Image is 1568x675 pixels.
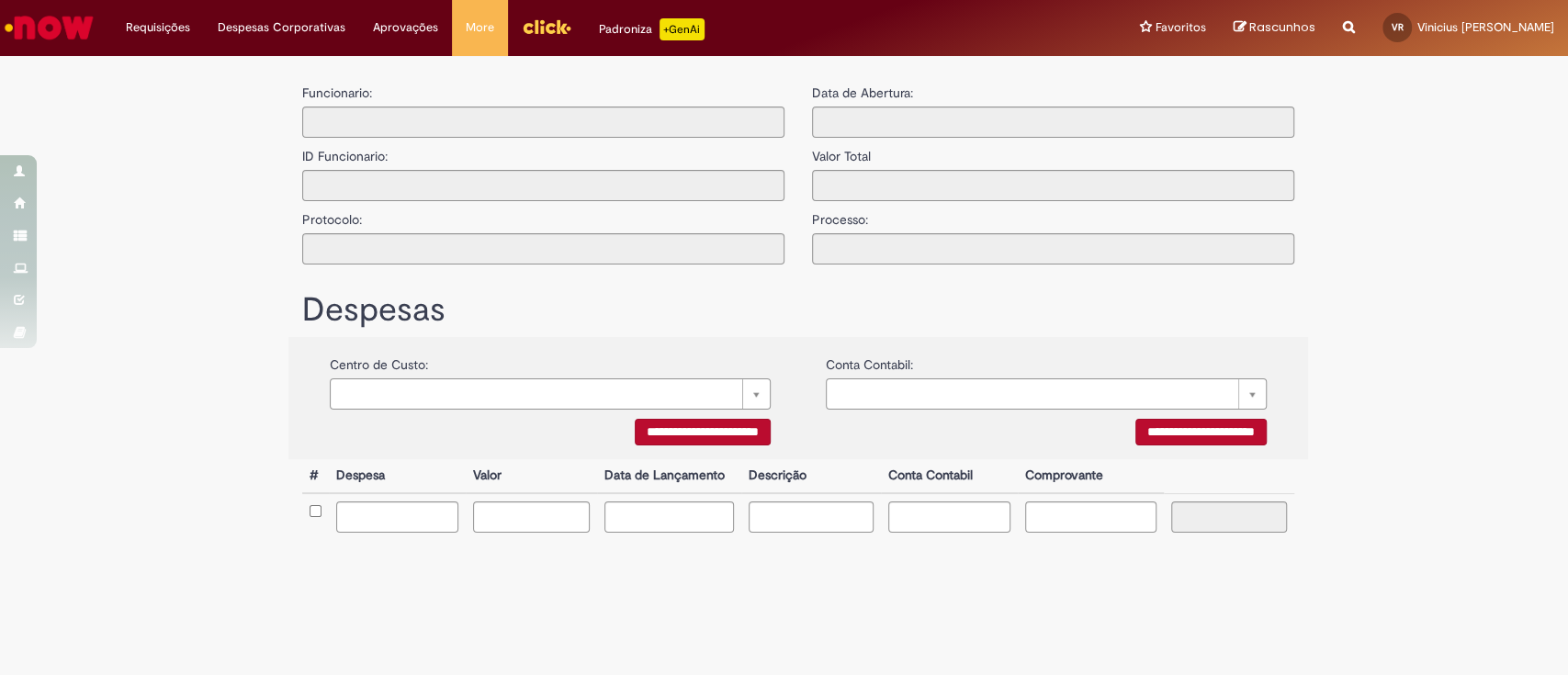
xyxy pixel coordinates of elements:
[2,9,96,46] img: ServiceNow
[1018,459,1164,493] th: Comprovante
[126,18,190,37] span: Requisições
[302,201,362,229] label: Protocolo:
[302,138,388,165] label: ID Funcionario:
[1417,19,1554,35] span: Vinicius [PERSON_NAME]
[826,378,1267,410] a: Limpar campo {0}
[466,18,494,37] span: More
[330,378,771,410] a: Limpar campo {0}
[881,459,1018,493] th: Conta Contabil
[522,13,571,40] img: click_logo_yellow_360x200.png
[1249,18,1315,36] span: Rascunhos
[330,346,428,374] label: Centro de Custo:
[741,459,881,493] th: Descrição
[597,459,741,493] th: Data de Lançamento
[812,201,868,229] label: Processo:
[1234,19,1315,37] a: Rascunhos
[302,292,1294,329] h1: Despesas
[826,346,913,374] label: Conta Contabil:
[329,459,466,493] th: Despesa
[373,18,438,37] span: Aprovações
[1392,21,1404,33] span: VR
[466,459,597,493] th: Valor
[812,84,913,102] label: Data de Abertura:
[599,18,705,40] div: Padroniza
[302,459,329,493] th: #
[812,138,871,165] label: Valor Total
[660,18,705,40] p: +GenAi
[302,84,372,102] label: Funcionario:
[1156,18,1206,37] span: Favoritos
[218,18,345,37] span: Despesas Corporativas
